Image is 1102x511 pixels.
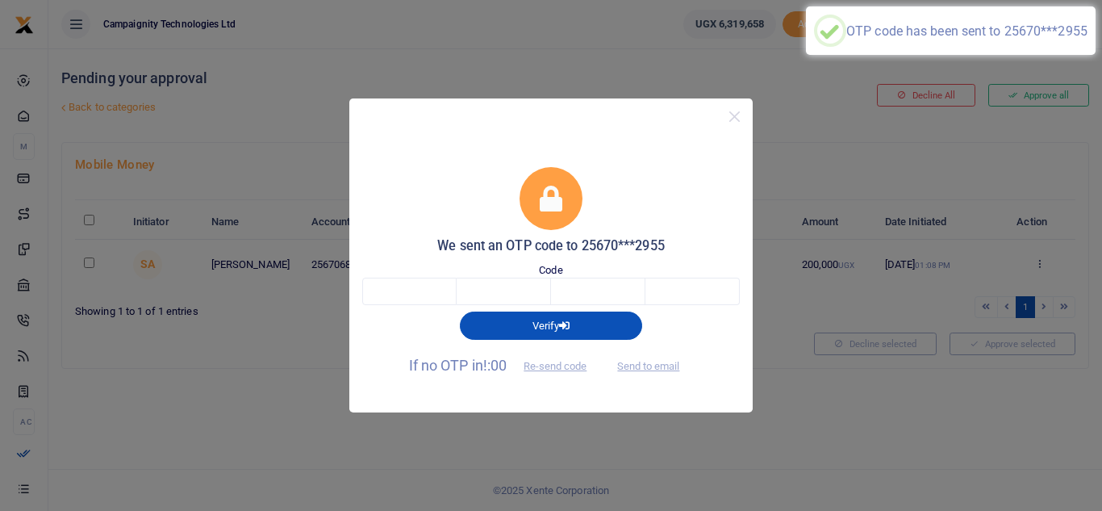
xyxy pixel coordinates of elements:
span: !:00 [483,357,507,374]
h5: We sent an OTP code to 25670***2955 [362,238,740,254]
div: OTP code has been sent to 25670***2955 [846,23,1087,39]
button: Verify [460,312,642,339]
label: Code [539,262,562,279]
button: Close [723,105,746,128]
span: If no OTP in [409,357,601,374]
